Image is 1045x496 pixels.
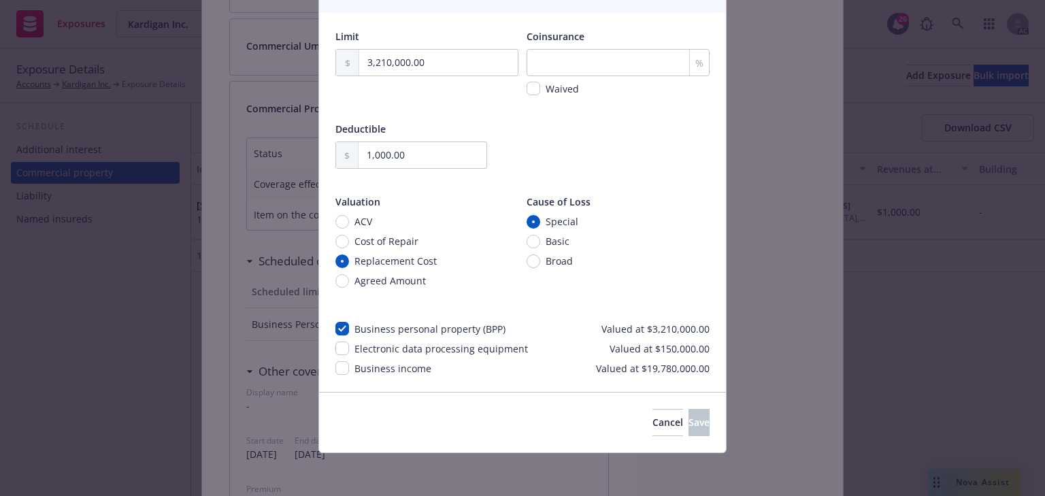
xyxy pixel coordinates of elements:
span: Agreed Amount [354,274,426,288]
span: Broad [546,254,573,268]
span: Business income [354,362,431,375]
input: Replacement Cost [335,254,349,268]
input: Cost of Repair [335,235,349,248]
span: Coinsurance [527,30,584,43]
span: Cancel [652,416,683,429]
span: Special [546,214,578,229]
span: Deductible [335,122,386,135]
span: Waived [546,82,579,95]
input: ACV [335,215,349,229]
input: 0.00 [359,50,518,76]
input: Agreed Amount [335,274,349,288]
span: Valued at $3,210,000.00 [601,322,710,336]
span: Cause of Loss [527,195,591,208]
span: Replacement Cost [354,254,437,268]
span: Valuation [335,195,380,208]
span: Cost of Repair [354,234,418,248]
input: Broad [527,254,540,268]
span: Electronic data processing equipment [354,342,528,355]
span: ACV [354,214,372,229]
span: Valued at $19,780,000.00 [596,361,710,376]
span: Limit [335,30,359,43]
button: Cancel [652,409,683,436]
input: Basic [527,235,540,248]
span: % [695,56,703,70]
span: Basic [546,234,569,248]
span: Valued at $150,000.00 [610,342,710,356]
button: Save [689,409,710,436]
span: Save [689,416,710,429]
span: Business personal property (BPP) [354,323,505,335]
input: Special [527,215,540,229]
input: 0.00 [359,142,486,168]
